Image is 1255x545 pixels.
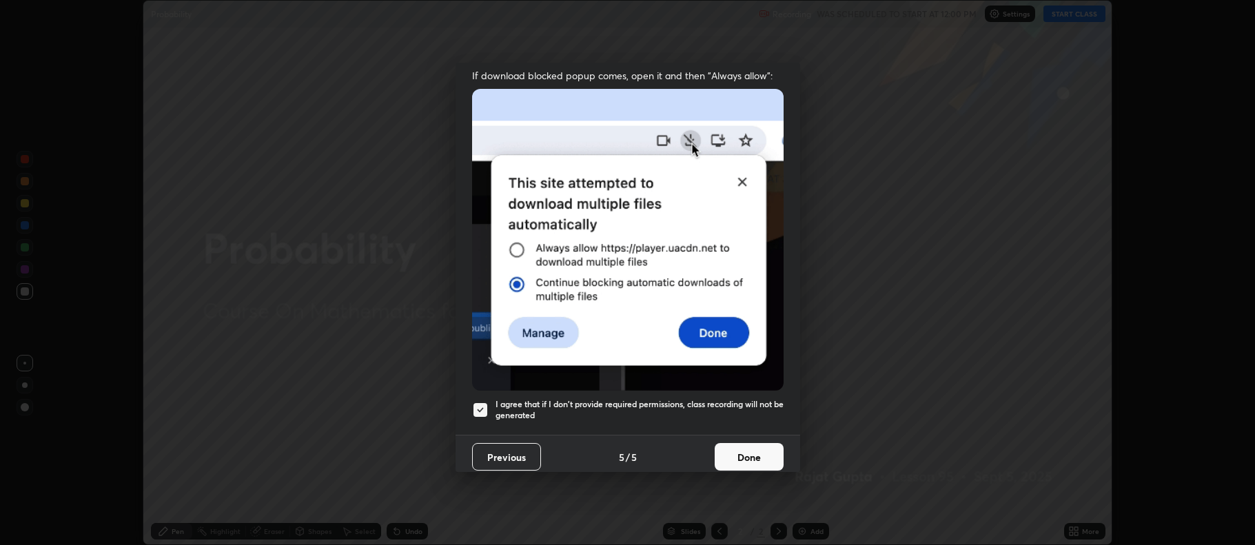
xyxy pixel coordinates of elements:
h4: 5 [631,450,637,464]
button: Done [715,443,784,471]
button: Previous [472,443,541,471]
img: downloads-permission-blocked.gif [472,89,784,390]
h4: / [626,450,630,464]
h4: 5 [619,450,624,464]
span: If download blocked popup comes, open it and then "Always allow": [472,69,784,82]
h5: I agree that if I don't provide required permissions, class recording will not be generated [496,399,784,420]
